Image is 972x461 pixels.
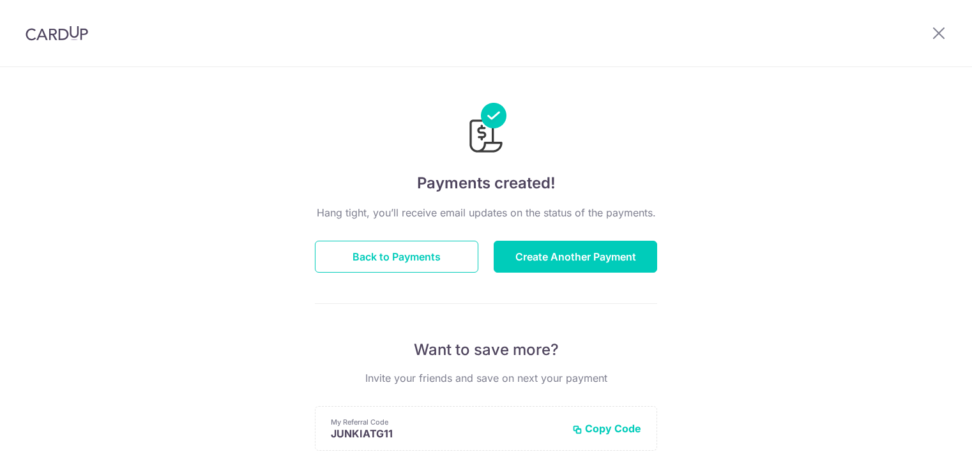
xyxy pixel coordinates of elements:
[315,205,657,220] p: Hang tight, you’ll receive email updates on the status of the payments.
[315,172,657,195] h4: Payments created!
[315,370,657,386] p: Invite your friends and save on next your payment
[26,26,88,41] img: CardUp
[331,417,562,427] p: My Referral Code
[494,241,657,273] button: Create Another Payment
[572,422,641,435] button: Copy Code
[331,427,562,440] p: JUNKIATG11
[466,103,506,156] img: Payments
[315,340,657,360] p: Want to save more?
[315,241,478,273] button: Back to Payments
